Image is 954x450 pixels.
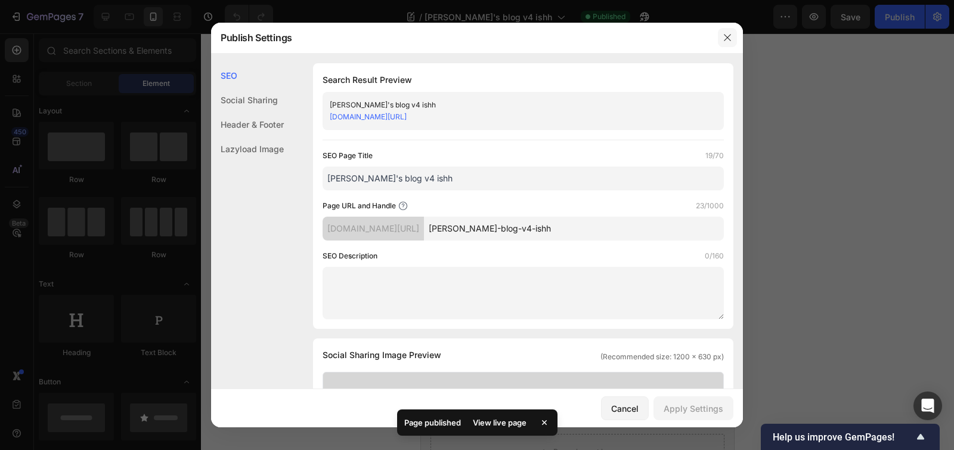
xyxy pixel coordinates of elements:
label: SEO Description [323,250,377,262]
label: Page URL and Handle [323,200,396,212]
div: Lazyload Image [211,137,284,161]
span: journeyman substation electrician [39,286,275,310]
input: Handle [424,217,724,241]
button: Show survey - Help us improve GemPages! [773,430,928,444]
div: Header & Footer [211,112,284,137]
div: Social Sharing [211,88,284,112]
div: View live page [466,414,534,431]
label: 0/160 [705,250,724,262]
span: Help us improve GemPages! [773,431,913,443]
div: Publish Settings [211,22,712,53]
span: (Recommended size: 1200 x 630 px) [600,352,724,362]
div: [PERSON_NAME]'s blog v4 ishh [330,99,697,111]
div: Open Intercom Messenger [913,392,942,420]
span: Social Sharing Image Preview [323,348,441,362]
span: [MEDICAL_DATA] worker stories: [PERSON_NAME] [43,208,272,275]
div: Drop element here [132,414,196,423]
button: Cancel [601,396,649,420]
div: Cancel [611,402,639,415]
span: Location: [GEOGRAPHIC_DATA], [US_STATE] [59,313,255,329]
label: 23/1000 [696,200,724,212]
label: SEO Page Title [323,150,373,162]
button: Apply Settings [653,396,733,420]
label: 19/70 [705,150,724,162]
span: Years: 8 years in the trade [98,325,217,341]
input: Title [323,167,724,190]
div: [DOMAIN_NAME][URL] [323,217,424,241]
h1: Search Result Preview [323,73,724,87]
div: Apply Settings [664,402,723,415]
p: Page published [404,417,461,429]
span: @cbmf413 [134,341,186,357]
div: SEO [211,63,284,88]
a: [DOMAIN_NAME][URL] [330,112,407,121]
